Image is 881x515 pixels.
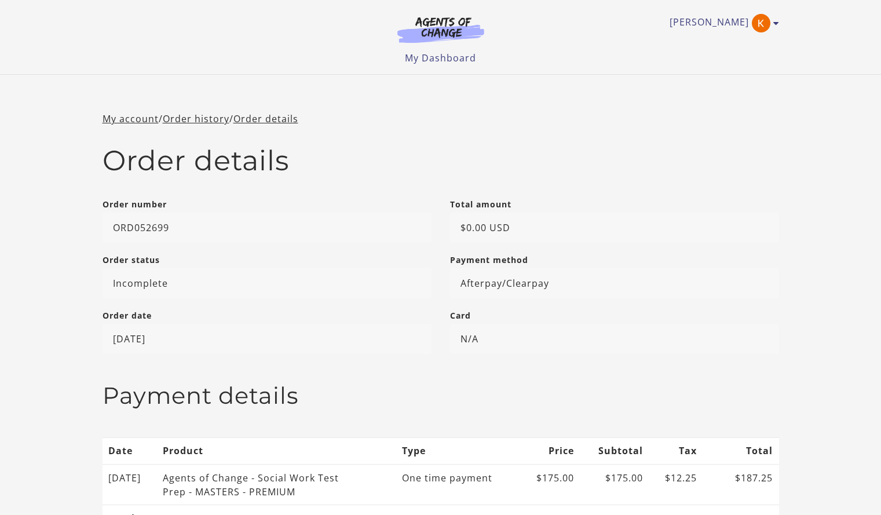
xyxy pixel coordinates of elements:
p: $0.00 USD [450,213,779,243]
th: Price [520,437,580,464]
strong: Order status [103,254,160,265]
th: Subtotal [580,437,649,464]
p: N/A [450,324,779,354]
h2: Order details [103,144,779,178]
p: [DATE] [103,324,432,354]
a: Order details [233,112,298,125]
th: Date [103,437,157,464]
p: Incomplete [103,268,432,298]
a: My account [103,112,159,125]
strong: Order number [103,199,167,210]
strong: Order date [103,310,152,321]
td: $175.00 [580,464,649,505]
a: My Dashboard [405,52,476,64]
a: Toggle menu [670,14,773,32]
th: Tax [649,437,703,464]
h3: Payment details [103,382,779,410]
th: Product [156,437,396,464]
td: [DATE] [103,464,157,505]
p: Afterpay/Clearpay [450,268,779,298]
td: $12.25 [649,464,703,505]
td: $175.00 [520,464,580,505]
p: ORD052699 [103,213,432,243]
img: Agents of Change Logo [385,16,496,43]
strong: Card [450,310,471,321]
th: Type [396,437,520,464]
td: $187.25 [703,464,778,505]
strong: Total amount [450,199,511,210]
th: Total [703,437,778,464]
td: One time payment [396,464,520,505]
div: Agents of Change - Social Work Test Prep - MASTERS - PREMIUM [163,471,348,499]
strong: Payment method [450,254,528,265]
a: Order history [163,112,229,125]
